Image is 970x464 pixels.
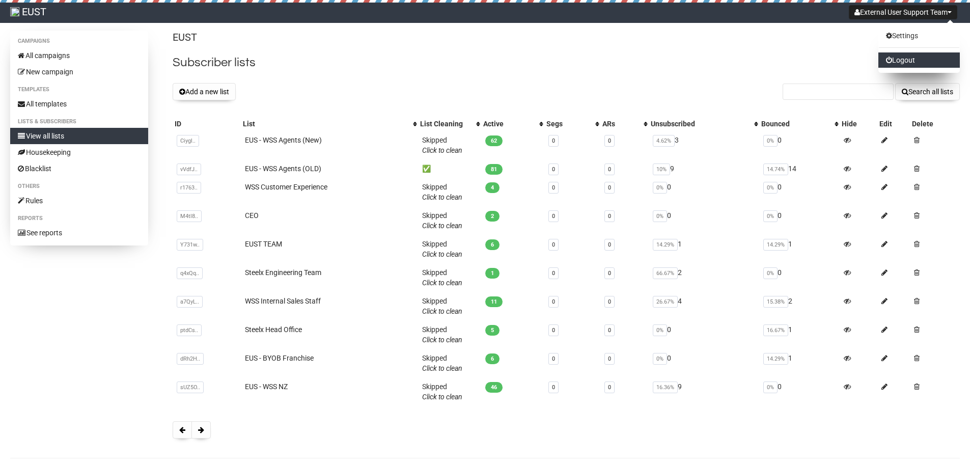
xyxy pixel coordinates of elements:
[840,117,877,131] th: Hide: No sort applied, sorting is disabled
[10,128,148,144] a: View all lists
[763,163,788,175] span: 14.74%
[878,52,960,68] a: Logout
[422,240,462,258] span: Skipped
[10,47,148,64] a: All campaigns
[653,163,670,175] span: 10%
[422,222,462,230] a: Click to clean
[485,182,500,193] span: 4
[759,263,840,292] td: 0
[763,210,778,222] span: 0%
[245,165,321,173] a: EUS - WSS Agents (OLD)
[10,96,148,112] a: All templates
[653,381,678,393] span: 16.36%
[418,159,481,178] td: ✅
[177,353,204,365] span: dRh2H..
[173,31,960,44] p: EUST
[877,117,910,131] th: Edit: No sort applied, sorting is disabled
[552,138,555,144] a: 0
[552,298,555,305] a: 0
[10,144,148,160] a: Housekeeping
[759,292,840,320] td: 2
[245,268,321,277] a: Steelx Engineering Team
[878,28,960,43] a: Settings
[177,163,201,175] span: vVdfJ..
[422,193,462,201] a: Click to clean
[422,393,462,401] a: Click to clean
[483,119,535,129] div: Active
[10,225,148,241] a: See reports
[649,263,759,292] td: 2
[763,267,778,279] span: 0%
[485,239,500,250] span: 6
[10,7,19,16] img: 9.png
[649,320,759,349] td: 0
[600,117,649,131] th: ARs: No sort applied, activate to apply an ascending sort
[842,119,875,129] div: Hide
[552,327,555,334] a: 0
[759,377,840,406] td: 0
[759,117,840,131] th: Bounced: No sort applied, activate to apply an ascending sort
[173,53,960,72] h2: Subscriber lists
[420,119,471,129] div: List Cleaning
[649,131,759,159] td: 3
[608,270,611,277] a: 0
[245,183,327,191] a: WSS Customer Experience
[759,178,840,206] td: 0
[608,384,611,391] a: 0
[10,35,148,47] li: Campaigns
[485,268,500,279] span: 1
[422,364,462,372] a: Click to clean
[651,119,749,129] div: Unsubscribed
[608,184,611,191] a: 0
[245,383,288,391] a: EUS - WSS NZ
[759,349,840,377] td: 1
[177,324,202,336] span: ptdCs..
[422,297,462,315] span: Skipped
[177,239,203,251] span: Y731w..
[243,119,407,129] div: List
[649,292,759,320] td: 4
[177,296,203,308] span: a7QyL..
[649,159,759,178] td: 9
[422,211,462,230] span: Skipped
[10,160,148,177] a: Blacklist
[653,353,667,365] span: 0%
[608,327,611,334] a: 0
[608,138,611,144] a: 0
[422,268,462,287] span: Skipped
[653,135,675,147] span: 4.62%
[422,354,462,372] span: Skipped
[912,119,958,129] div: Delete
[879,119,908,129] div: Edit
[552,241,555,248] a: 0
[763,296,788,308] span: 15.38%
[177,135,199,147] span: Ciygl..
[763,353,788,365] span: 14.29%
[546,119,590,129] div: Segs
[608,166,611,173] a: 0
[173,83,236,100] button: Add a new list
[245,136,322,144] a: EUS - WSS Agents (New)
[10,64,148,80] a: New campaign
[485,353,500,364] span: 6
[10,84,148,96] li: Templates
[653,182,667,194] span: 0%
[759,131,840,159] td: 0
[481,117,545,131] th: Active: No sort applied, activate to apply an ascending sort
[761,119,829,129] div: Bounced
[653,239,678,251] span: 14.29%
[910,117,960,131] th: Delete: No sort applied, sorting is disabled
[608,356,611,362] a: 0
[552,384,555,391] a: 0
[653,324,667,336] span: 0%
[245,297,321,305] a: WSS Internal Sales Staff
[422,279,462,287] a: Click to clean
[177,210,202,222] span: M4tl8..
[649,377,759,406] td: 9
[422,183,462,201] span: Skipped
[895,83,960,100] button: Search all lists
[759,206,840,235] td: 0
[245,325,302,334] a: Steelx Head Office
[649,206,759,235] td: 0
[649,349,759,377] td: 0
